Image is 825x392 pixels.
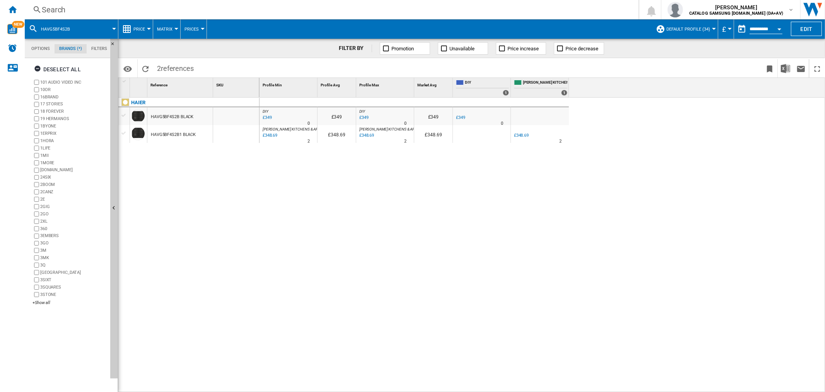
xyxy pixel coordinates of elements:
[321,83,340,87] span: Profile Avg
[7,24,17,34] img: wise-card.svg
[263,127,322,131] span: [PERSON_NAME] KITCHENS & APPL
[40,284,107,290] label: 3SQUARES
[157,27,173,32] span: Matrix
[40,174,107,180] label: 24SIX
[184,19,203,39] div: Prices
[34,197,39,202] input: brand.name
[216,83,224,87] span: SKU
[161,64,194,72] span: references
[307,120,310,127] div: Delivery Time : 0 day
[132,78,147,90] div: Sort None
[34,109,39,114] input: brand.name
[120,62,135,76] button: Options
[40,145,107,151] label: 1LIFE
[718,19,734,39] md-menu: Currency
[34,226,39,231] input: brand.name
[34,241,39,246] input: brand.name
[34,270,39,275] input: brand.name
[496,42,546,55] button: Price increase
[40,160,107,166] label: 1MORE
[512,78,569,97] div: [PERSON_NAME] KITCHENS & APPL 1 offers sold by PAUL DAVIES KITCHENS & APPL
[40,226,107,232] label: 360
[149,78,213,90] div: Sort None
[40,277,107,283] label: 3SIXT
[34,160,39,165] input: brand.name
[110,39,120,53] button: Hide
[319,78,356,90] div: Sort None
[40,211,107,217] label: 2GO
[450,46,475,52] span: Unavailable
[778,59,793,77] button: Download in Excel
[438,42,488,55] button: Unavailable
[34,219,39,224] input: brand.name
[34,248,39,253] input: brand.name
[40,87,107,93] label: 10OR
[34,182,39,187] input: brand.name
[40,218,107,224] label: 2XL
[656,19,714,39] div: Default profile (34)
[40,262,107,268] label: 3Q
[215,78,259,90] div: Sort None
[133,27,145,32] span: Price
[133,19,149,39] button: Price
[513,132,529,139] div: £348.69
[261,132,277,139] div: Last updated : Tuesday, 7 October 2025 09:24
[40,182,107,187] label: 2BOOM
[151,108,193,126] div: HAVG5BF4S2B BLACK
[153,59,198,76] span: 2
[380,42,430,55] button: Promotion
[501,120,503,127] div: Delivery Time : 0 day
[34,211,39,217] input: brand.name
[34,234,39,239] input: brand.name
[40,123,107,129] label: 1BYONE
[138,59,153,77] button: Reload
[40,248,107,253] label: 3M
[34,204,39,209] input: brand.name
[359,83,379,87] span: Profile Max
[184,27,199,32] span: Prices
[34,102,39,107] input: brand.name
[40,138,107,144] label: 1HORA
[34,189,39,194] input: brand.name
[34,168,39,173] input: brand.name
[151,126,196,144] div: HAVG5BF4S2B1 BLACK
[110,39,118,378] button: Hide
[40,204,107,210] label: 2GIG
[307,138,310,145] div: Delivery Time : 2 days
[34,116,39,121] input: brand.name
[42,4,618,15] div: Search
[34,95,39,100] input: brand.name
[40,94,107,100] label: 16BRAND
[122,19,149,39] div: Price
[319,78,356,90] div: Profile Avg Sort None
[34,80,39,85] input: brand.name
[417,83,437,87] span: Market Avg
[666,19,714,39] button: Default profile (34)
[261,78,317,90] div: Sort None
[34,255,39,260] input: brand.name
[34,285,39,290] input: brand.name
[359,127,419,131] span: [PERSON_NAME] KITCHENS & APPL
[734,21,750,37] button: md-calendar
[722,25,726,33] span: £
[358,78,414,90] div: Profile Max Sort None
[40,240,107,246] label: 3GO
[454,78,511,97] div: DIY 1 offers sold by DIY
[722,19,730,39] button: £
[40,189,107,195] label: 2CANZ
[318,107,356,125] div: £349
[666,27,710,32] span: Default profile (34)
[392,46,414,52] span: Promotion
[34,175,39,180] input: brand.name
[34,292,39,297] input: brand.name
[810,59,825,77] button: Maximize
[791,22,822,36] button: Edit
[34,87,39,92] input: brand.name
[34,138,39,143] input: brand.name
[40,79,107,85] label: 101 AUDIO VIDEO INC
[261,78,317,90] div: Profile Min Sort None
[566,46,599,52] span: Price decrease
[772,21,786,35] button: Open calendar
[508,46,539,52] span: Price increase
